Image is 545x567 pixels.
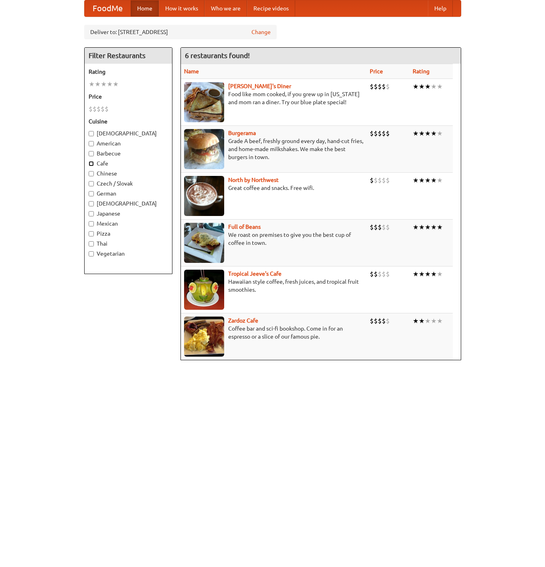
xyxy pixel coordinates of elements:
[228,177,279,183] a: North by Northwest
[184,325,363,341] p: Coffee bar and sci-fi bookshop. Come in for an espresso or a slice of our famous pie.
[228,317,258,324] a: Zardoz Cafe
[431,317,437,325] li: ★
[437,129,443,138] li: ★
[107,80,113,89] li: ★
[437,223,443,232] li: ★
[382,82,386,91] li: $
[113,80,119,89] li: ★
[85,0,131,16] a: FoodMe
[370,129,374,138] li: $
[419,176,425,185] li: ★
[89,171,94,176] input: Chinese
[89,251,94,256] input: Vegetarian
[89,117,168,125] h5: Cuisine
[419,82,425,91] li: ★
[378,129,382,138] li: $
[184,129,224,169] img: burgerama.jpg
[370,82,374,91] li: $
[95,80,101,89] li: ★
[428,0,453,16] a: Help
[89,159,168,167] label: Cafe
[89,250,168,258] label: Vegetarian
[374,82,378,91] li: $
[93,105,97,113] li: $
[247,0,295,16] a: Recipe videos
[89,230,168,238] label: Pizza
[89,190,168,198] label: German
[370,68,383,75] a: Price
[386,317,390,325] li: $
[374,129,378,138] li: $
[184,270,224,310] img: jeeves.jpg
[370,223,374,232] li: $
[419,223,425,232] li: ★
[159,0,205,16] a: How it works
[370,270,374,278] li: $
[184,231,363,247] p: We roast on premises to give you the best cup of coffee in town.
[89,161,94,166] input: Cafe
[184,137,363,161] p: Grade A beef, freshly ground every day, hand-cut fries, and home-made milkshakes. We make the bes...
[419,317,425,325] li: ★
[382,317,386,325] li: $
[89,80,95,89] li: ★
[89,181,94,186] input: Czech / Slovak
[184,176,224,216] img: north.jpg
[437,82,443,91] li: ★
[374,270,378,278] li: $
[386,82,390,91] li: $
[89,93,168,101] h5: Price
[89,68,168,76] h5: Rating
[184,68,199,75] a: Name
[437,317,443,325] li: ★
[378,82,382,91] li: $
[425,176,431,185] li: ★
[382,129,386,138] li: $
[84,25,277,39] div: Deliver to: [STREET_ADDRESS]
[437,270,443,278] li: ★
[184,90,363,106] p: Food like mom cooked, if you grew up in [US_STATE] and mom ran a diner. Try our blue plate special!
[431,82,437,91] li: ★
[131,0,159,16] a: Home
[431,223,437,232] li: ★
[184,278,363,294] p: Hawaiian style coffee, fresh juices, and tropical fruit smoothies.
[413,223,419,232] li: ★
[89,151,94,156] input: Barbecue
[89,131,94,136] input: [DEMOGRAPHIC_DATA]
[89,139,168,147] label: American
[425,223,431,232] li: ★
[419,129,425,138] li: ★
[378,317,382,325] li: $
[89,149,168,157] label: Barbecue
[386,223,390,232] li: $
[89,129,168,137] label: [DEMOGRAPHIC_DATA]
[228,270,282,277] a: Tropical Jeeve's Cafe
[374,176,378,185] li: $
[370,176,374,185] li: $
[378,176,382,185] li: $
[386,270,390,278] li: $
[228,224,261,230] a: Full of Beans
[89,221,94,226] input: Mexican
[89,241,94,246] input: Thai
[425,317,431,325] li: ★
[374,223,378,232] li: $
[228,83,291,89] a: [PERSON_NAME]'s Diner
[184,223,224,263] img: beans.jpg
[184,317,224,357] img: zardoz.jpg
[89,231,94,236] input: Pizza
[89,240,168,248] label: Thai
[97,105,101,113] li: $
[89,180,168,188] label: Czech / Slovak
[413,68,430,75] a: Rating
[374,317,378,325] li: $
[205,0,247,16] a: Who we are
[382,223,386,232] li: $
[89,200,168,208] label: [DEMOGRAPHIC_DATA]
[431,129,437,138] li: ★
[413,176,419,185] li: ★
[413,270,419,278] li: ★
[184,82,224,122] img: sallys.jpg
